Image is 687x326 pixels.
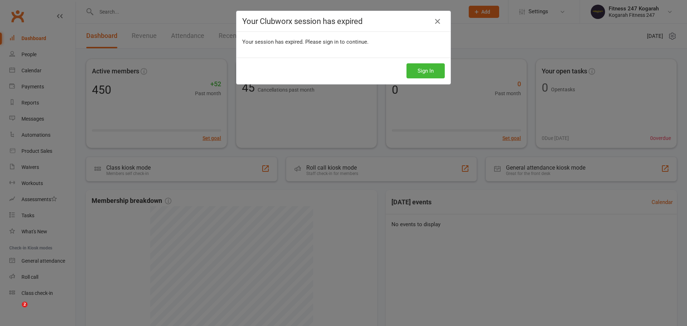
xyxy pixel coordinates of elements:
[432,16,443,27] a: Close
[406,63,445,78] button: Sign In
[22,302,28,307] span: 2
[242,39,369,45] span: Your session has expired. Please sign in to continue.
[242,17,445,26] h4: Your Clubworx session has expired
[7,302,24,319] iframe: Intercom live chat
